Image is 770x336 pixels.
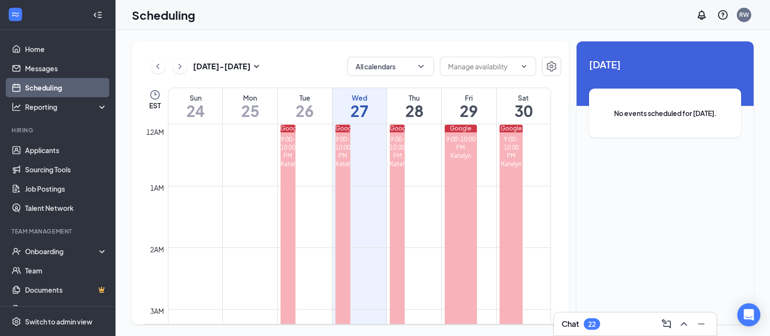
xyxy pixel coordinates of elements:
[25,280,107,299] a: DocumentsCrown
[25,198,107,218] a: Talent Network
[12,102,21,112] svg: Analysis
[168,103,222,119] h1: 24
[278,103,332,119] h1: 26
[387,93,441,103] div: Thu
[168,88,222,124] a: August 24, 2025
[497,93,551,103] div: Sat
[445,152,477,160] div: Katelyn
[25,261,107,280] a: Team
[347,57,434,76] button: All calendarsChevronDown
[333,93,387,103] div: Wed
[281,135,295,160] div: 9:00-10:00 PM
[25,179,107,198] a: Job Postings
[132,7,195,23] h1: Scheduling
[173,59,187,74] button: ChevronRight
[25,317,92,326] div: Switch to admin view
[281,125,295,132] div: Google
[144,127,166,137] div: 12am
[696,9,707,21] svg: Notifications
[661,318,672,330] svg: ComposeMessage
[25,141,107,160] a: Applicants
[442,103,496,119] h1: 29
[335,125,350,132] div: Google
[390,125,405,132] div: Google
[445,125,477,132] div: Google
[11,10,20,19] svg: WorkstreamLogo
[193,61,251,72] h3: [DATE] - [DATE]
[25,59,107,78] a: Messages
[333,103,387,119] h1: 27
[223,88,277,124] a: August 25, 2025
[278,93,332,103] div: Tue
[416,62,426,71] svg: ChevronDown
[12,317,21,326] svg: Settings
[588,320,596,328] div: 22
[149,89,161,101] svg: Clock
[333,88,387,124] a: August 27, 2025
[390,135,405,160] div: 9:00-10:00 PM
[693,316,709,332] button: Minimize
[500,160,523,168] div: Katelyn
[153,61,163,72] svg: ChevronLeft
[546,61,557,72] svg: Settings
[25,299,107,319] a: SurveysCrown
[175,61,185,72] svg: ChevronRight
[542,57,561,76] button: Settings
[387,88,441,124] a: August 28, 2025
[589,57,741,72] span: [DATE]
[659,316,674,332] button: ComposeMessage
[281,160,295,168] div: Katelyn
[278,88,332,124] a: August 26, 2025
[500,125,523,132] div: Google
[335,135,350,160] div: 9:00-10:00 PM
[223,103,277,119] h1: 25
[448,61,516,72] input: Manage availability
[739,11,749,19] div: RW
[148,244,166,255] div: 2am
[25,78,107,97] a: Scheduling
[168,93,222,103] div: Sun
[500,135,523,160] div: 9:00-10:00 PM
[25,246,99,256] div: Onboarding
[676,316,692,332] button: ChevronUp
[390,160,405,168] div: Katelyn
[442,88,496,124] a: August 29, 2025
[442,93,496,103] div: Fri
[12,126,105,134] div: Hiring
[497,103,551,119] h1: 30
[695,318,707,330] svg: Minimize
[149,101,161,110] span: EST
[223,93,277,103] div: Mon
[93,10,103,20] svg: Collapse
[148,306,166,316] div: 3am
[717,9,729,21] svg: QuestionInfo
[148,182,166,193] div: 1am
[562,319,579,329] h3: Chat
[678,318,690,330] svg: ChevronUp
[25,160,107,179] a: Sourcing Tools
[737,303,760,326] div: Open Intercom Messenger
[251,61,262,72] svg: SmallChevronDown
[445,135,477,152] div: 9:00-10:00 PM
[12,246,21,256] svg: UserCheck
[387,103,441,119] h1: 28
[25,39,107,59] a: Home
[151,59,165,74] button: ChevronLeft
[335,160,350,168] div: Katelyn
[497,88,551,124] a: August 30, 2025
[520,63,528,70] svg: ChevronDown
[608,108,722,118] span: No events scheduled for [DATE].
[25,102,108,112] div: Reporting
[12,227,105,235] div: Team Management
